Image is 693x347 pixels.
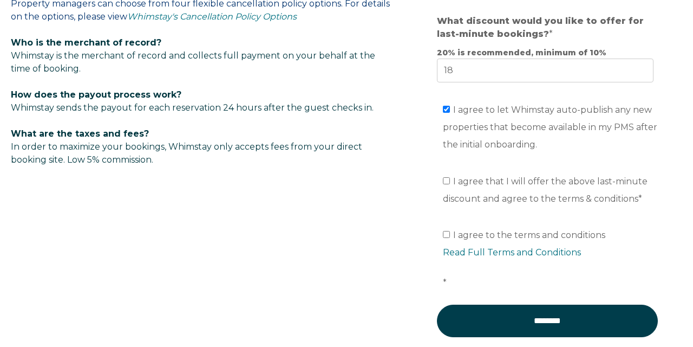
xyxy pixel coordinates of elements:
[11,37,161,48] span: Who is the merchant of record?
[11,50,375,74] span: Whimstay is the merchant of record and collects full payment on your behalf at the time of booking.
[443,176,648,204] span: I agree that I will offer the above last-minute discount and agree to the terms & conditions
[443,105,657,150] span: I agree to let Whimstay auto-publish any new properties that become available in my PMS after the...
[11,89,181,100] span: How does the payout process work?
[443,231,450,238] input: I agree to the terms and conditionsRead Full Terms and Conditions*
[11,102,374,113] span: Whimstay sends the payout for each reservation 24 hours after the guest checks in.
[443,106,450,113] input: I agree to let Whimstay auto-publish any new properties that become available in my PMS after the...
[437,16,644,39] strong: What discount would you like to offer for last-minute bookings?
[11,128,149,139] span: What are the taxes and fees?
[437,48,606,57] strong: 20% is recommended, minimum of 10%
[127,11,297,22] a: Whimstay's Cancellation Policy Options
[443,247,581,258] a: Read Full Terms and Conditions
[443,230,659,288] span: I agree to the terms and conditions
[443,177,450,184] input: I agree that I will offer the above last-minute discount and agree to the terms & conditions*
[11,128,362,165] span: In order to maximize your bookings, Whimstay only accepts fees from your direct booking site. Low...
